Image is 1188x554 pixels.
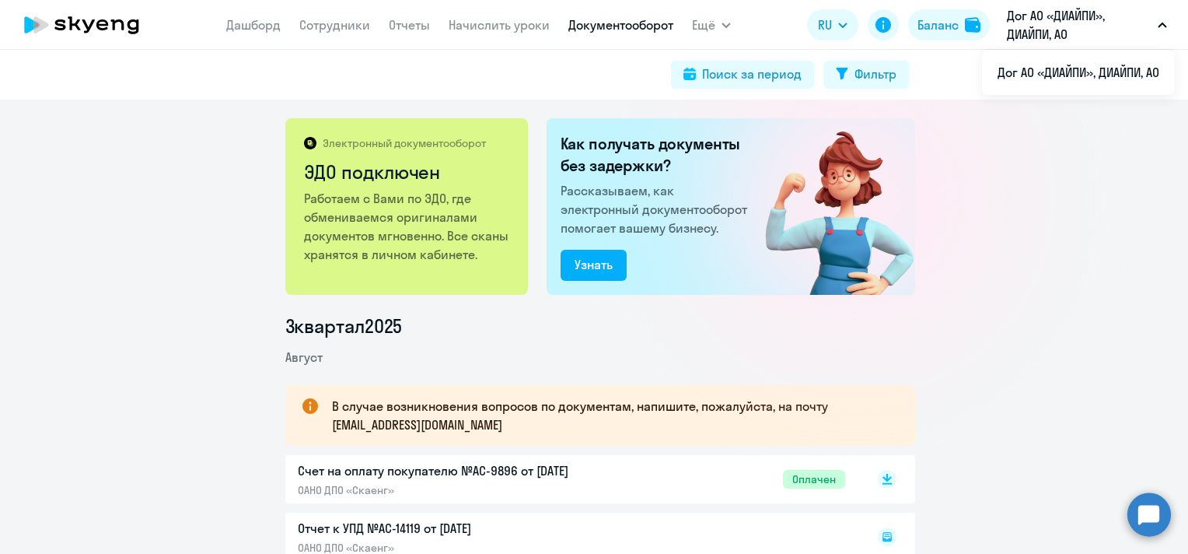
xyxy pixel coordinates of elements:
ul: Ещё [982,50,1175,95]
button: RU [807,9,858,40]
p: Работаем с Вами по ЭДО, где обмениваемся оригиналами документов мгновенно. Все сканы хранятся в л... [304,189,512,264]
span: RU [818,16,832,34]
button: Балансbalance [908,9,990,40]
button: Узнать [561,250,627,281]
button: Поиск за период [671,61,814,89]
a: Счет на оплату покупателю №AC-9896 от [DATE]ОАНО ДПО «Скаенг»Оплачен [298,461,845,497]
a: Отчеты [389,17,430,33]
span: Ещё [692,16,715,34]
div: Узнать [575,255,613,274]
p: Электронный документооборот [323,136,486,150]
p: Счет на оплату покупателю №AC-9896 от [DATE] [298,461,624,480]
p: Дог АО «ДИАЙПИ», ДИАЙПИ, АО [1007,6,1151,44]
button: Фильтр [823,61,909,89]
img: connected [740,118,915,295]
div: Поиск за период [702,65,802,83]
div: Фильтр [854,65,896,83]
p: ОАНО ДПО «Скаенг» [298,483,624,497]
h2: Как получать документы без задержки? [561,133,753,177]
li: 3 квартал 2025 [285,314,915,338]
span: Август [285,349,323,365]
a: Сотрудники [299,17,370,33]
div: Баланс [917,16,959,34]
img: balance [965,17,980,33]
span: Оплачен [783,470,845,489]
a: Начислить уроки [449,17,550,33]
h2: ЭДО подключен [304,160,512,184]
button: Дог АО «ДИАЙПИ», ДИАЙПИ, АО [999,6,1175,44]
p: В случае возникновения вопросов по документам, напишите, пожалуйста, на почту [EMAIL_ADDRESS][DOM... [332,397,887,434]
p: Рассказываем, как электронный документооборот помогает вашему бизнесу. [561,181,753,237]
a: Документооборот [568,17,673,33]
button: Ещё [692,9,731,40]
a: Дашборд [226,17,281,33]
